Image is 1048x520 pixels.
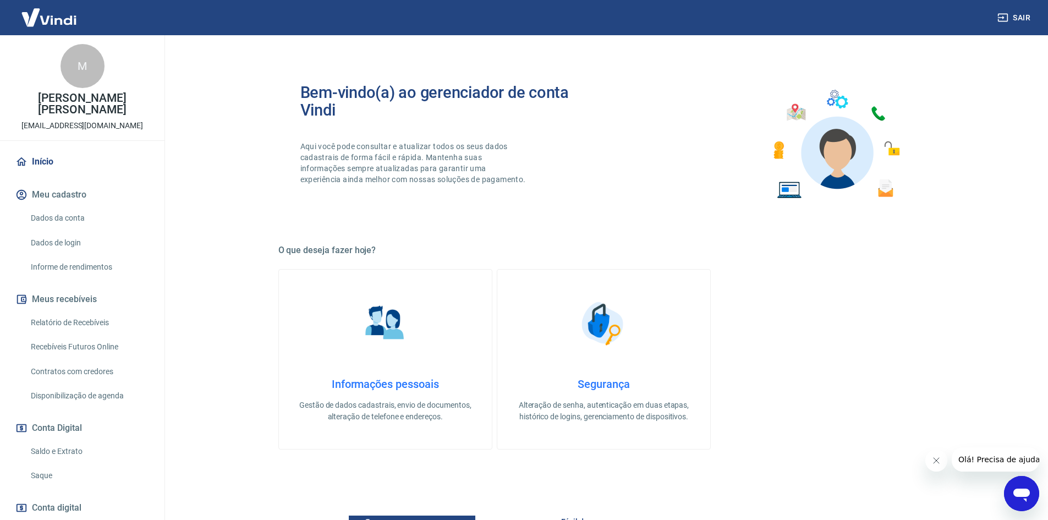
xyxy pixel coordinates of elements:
[13,496,151,520] a: Conta digital
[764,84,908,205] img: Imagem de um avatar masculino com diversos icones exemplificando as funcionalidades do gerenciado...
[26,311,151,334] a: Relatório de Recebíveis
[26,385,151,407] a: Disponibilização de agenda
[995,8,1035,28] button: Sair
[1004,476,1039,511] iframe: Botão para abrir a janela de mensagens
[32,500,81,516] span: Conta digital
[297,399,474,423] p: Gestão de dados cadastrais, envio de documentos, alteração de telefone e endereços.
[300,141,528,185] p: Aqui você pode consultar e atualizar todos os seus dados cadastrais de forma fácil e rápida. Mant...
[13,287,151,311] button: Meus recebíveis
[26,207,151,229] a: Dados da conta
[61,44,105,88] div: M
[515,377,693,391] h4: Segurança
[515,399,693,423] p: Alteração de senha, autenticação em duas etapas, histórico de logins, gerenciamento de dispositivos.
[278,269,492,450] a: Informações pessoaisInformações pessoaisGestão de dados cadastrais, envio de documentos, alteraçã...
[26,336,151,358] a: Recebíveis Futuros Online
[26,360,151,383] a: Contratos com credores
[9,92,156,116] p: [PERSON_NAME] [PERSON_NAME]
[576,296,631,351] img: Segurança
[497,269,711,450] a: SegurançaSegurançaAlteração de senha, autenticação em duas etapas, histórico de logins, gerenciam...
[26,464,151,487] a: Saque
[297,377,474,391] h4: Informações pessoais
[358,296,413,351] img: Informações pessoais
[925,450,947,472] iframe: Fechar mensagem
[13,1,85,34] img: Vindi
[952,447,1039,472] iframe: Mensagem da empresa
[13,416,151,440] button: Conta Digital
[278,245,930,256] h5: O que deseja fazer hoje?
[26,232,151,254] a: Dados de login
[7,8,92,17] span: Olá! Precisa de ajuda?
[21,120,143,132] p: [EMAIL_ADDRESS][DOMAIN_NAME]
[26,440,151,463] a: Saldo e Extrato
[13,183,151,207] button: Meu cadastro
[26,256,151,278] a: Informe de rendimentos
[300,84,604,119] h2: Bem-vindo(a) ao gerenciador de conta Vindi
[13,150,151,174] a: Início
